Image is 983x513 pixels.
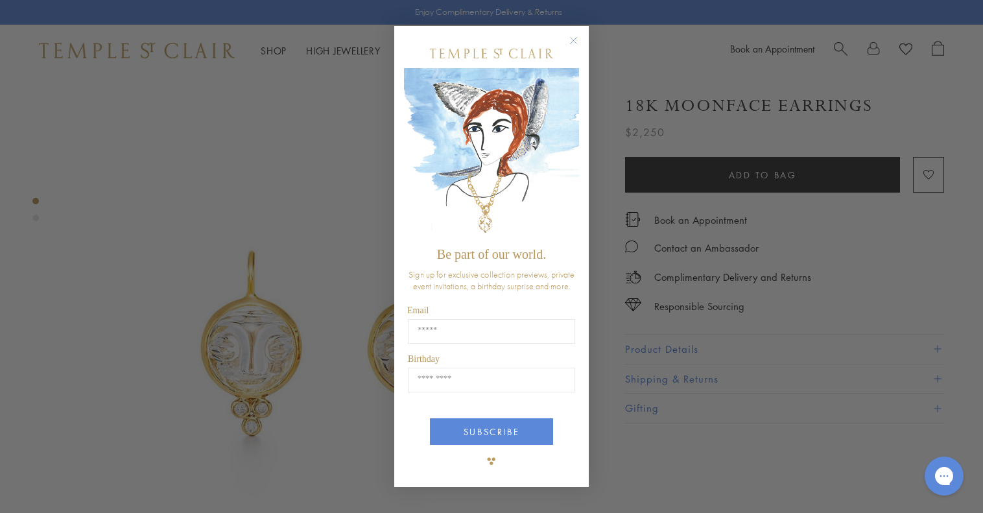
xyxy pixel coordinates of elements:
[407,305,429,315] span: Email
[918,452,970,500] iframe: Gorgias live chat messenger
[430,418,553,445] button: SUBSCRIBE
[409,268,574,292] span: Sign up for exclusive collection previews, private event invitations, a birthday surprise and more.
[404,68,579,241] img: c4a9eb12-d91a-4d4a-8ee0-386386f4f338.jpeg
[430,49,553,58] img: Temple St. Clair
[479,448,504,474] img: TSC
[572,39,588,55] button: Close dialog
[437,247,546,261] span: Be part of our world.
[408,354,440,364] span: Birthday
[408,319,575,344] input: Email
